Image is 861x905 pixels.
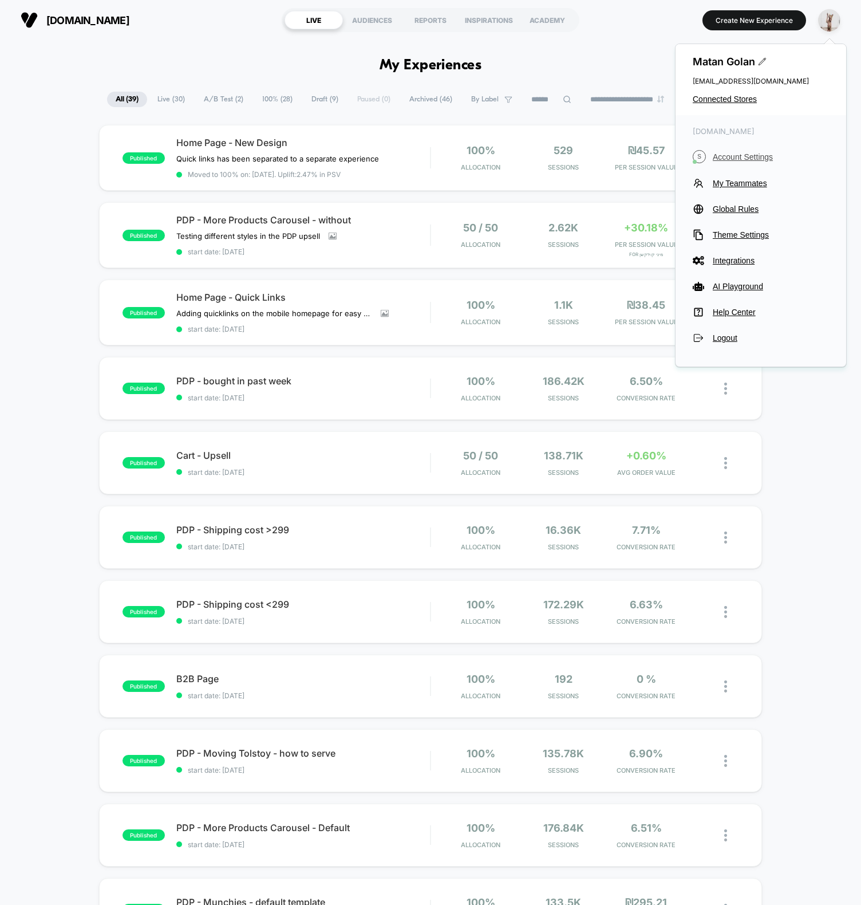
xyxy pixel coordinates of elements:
img: close [724,755,727,767]
span: PER SESSION VALUE [607,318,684,326]
span: published [123,152,165,164]
div: ACADEMY [518,11,576,29]
span: Integrations [713,256,829,265]
span: 100% [467,673,495,685]
span: Allocation [461,841,500,849]
span: CONVERSION RATE [607,766,684,774]
span: 6.51% [631,822,662,834]
span: Allocation [461,241,500,249]
div: AUDIENCES [343,11,401,29]
span: published [123,307,165,318]
button: Theme Settings [693,229,829,241]
span: 100% [467,747,495,760]
span: start date: [DATE] [176,840,430,849]
span: Allocation [461,617,500,625]
span: 50 / 50 [463,450,498,462]
span: 100% ( 28 ) [254,92,301,107]
span: Home Page - Quick Links [176,292,430,303]
span: 100% [467,375,495,387]
span: AI Playground [713,282,829,291]
div: REPORTS [401,11,460,29]
span: A/B Test ( 2 ) [195,92,252,107]
span: start date: [DATE] [176,247,430,256]
span: 135.78k [543,747,584,760]
button: ppic [815,9,844,32]
span: All ( 39 ) [107,92,147,107]
img: end [657,96,664,103]
button: Help Center [693,306,829,318]
span: Sessions [525,617,602,625]
span: PDP - More Products Carousel - Default [176,822,430,833]
span: start date: [DATE] [176,394,430,402]
span: Allocation [461,318,500,326]
img: close [724,680,727,692]
span: 6.90% [629,747,663,760]
span: 100% [467,524,495,536]
span: 1.1k [554,299,573,311]
span: 192 [555,673,572,685]
span: Archived ( 46 ) [401,92,461,107]
span: Allocation [461,163,500,171]
span: Live ( 30 ) [149,92,193,107]
img: close [724,383,727,395]
span: 6.50% [630,375,663,387]
span: start date: [DATE] [176,542,430,551]
span: start date: [DATE] [176,325,430,333]
span: Cart - Upsell [176,450,430,461]
span: [EMAIL_ADDRESS][DOMAIN_NAME] [693,77,829,85]
span: Account Settings [713,152,829,162]
span: start date: [DATE] [176,617,430,625]
img: close [724,606,727,618]
span: 529 [554,144,573,156]
span: 50 / 50 [463,222,498,234]
span: start date: [DATE] [176,691,430,700]
span: start date: [DATE] [176,766,430,774]
div: LIVE [285,11,343,29]
img: close [724,457,727,469]
button: Logout [693,332,829,344]
span: Sessions [525,469,602,477]
span: Sessions [525,692,602,700]
span: Sessions [525,766,602,774]
span: Allocation [461,469,500,477]
span: Sessions [525,394,602,402]
span: Sessions [525,543,602,551]
span: 176.84k [543,822,584,834]
span: published [123,383,165,394]
button: AI Playground [693,281,829,292]
span: published [123,755,165,766]
span: published [123,457,165,469]
span: 100% [467,599,495,611]
span: Sessions [525,241,602,249]
span: PDP - bought in past week [176,375,430,387]
div: INSPIRATIONS [460,11,518,29]
span: published [123,230,165,241]
span: My Teammates [713,179,829,188]
button: Integrations [693,255,829,266]
span: CONVERSION RATE [607,543,684,551]
span: CONVERSION RATE [607,841,684,849]
span: 16.36k [546,524,581,536]
span: published [123,680,165,692]
button: Global Rules [693,203,829,215]
span: Allocation [461,766,500,774]
span: Quick links has been separated to a separate experience [176,154,379,163]
span: Sessions [525,318,602,326]
span: 100% [467,144,495,156]
span: PER SESSION VALUE [607,241,684,249]
span: Global Rules [713,204,829,214]
span: 100% [467,299,495,311]
span: 6.63% [630,599,663,611]
span: ₪38.45 [627,299,665,311]
span: Allocation [461,394,500,402]
span: Moved to 100% on: [DATE] . Uplift: 2.47% in PSV [188,170,341,179]
span: Adding quicklinks on the mobile homepage for easy navigation - including links to the RH page [176,309,372,318]
button: Create New Experience [702,10,806,30]
img: ppic [818,9,840,32]
span: By Label [471,95,499,104]
span: Help Center [713,308,829,317]
span: CONVERSION RATE [607,617,684,625]
span: ₪45.57 [628,144,665,156]
span: +30.18% [624,222,668,234]
span: 0 % [637,673,656,685]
